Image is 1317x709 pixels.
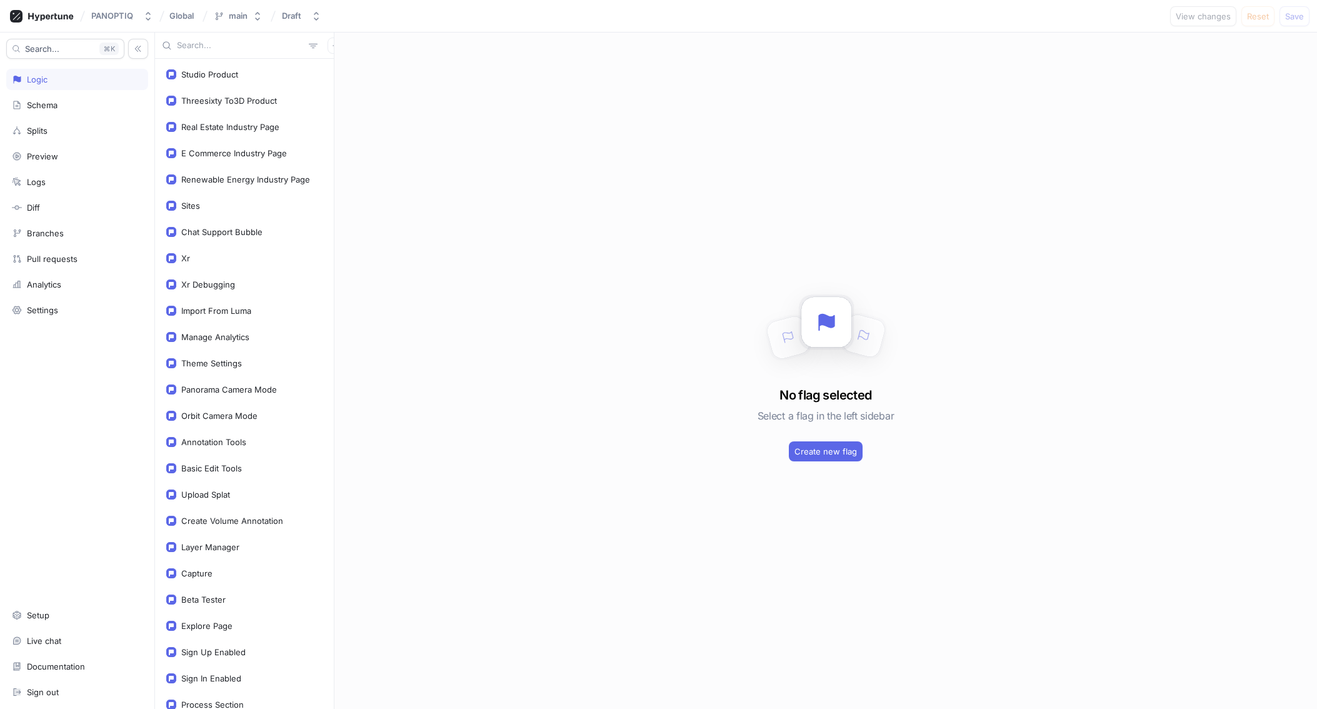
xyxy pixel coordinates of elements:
[181,673,241,683] div: Sign In Enabled
[6,656,148,677] a: Documentation
[1176,13,1231,20] span: View changes
[181,516,283,526] div: Create Volume Annotation
[1170,6,1236,26] button: View changes
[229,11,248,21] div: main
[181,279,235,289] div: Xr Debugging
[1279,6,1309,26] button: Save
[169,11,194,20] span: Global
[181,542,239,552] div: Layer Manager
[181,227,263,237] div: Chat Support Bubble
[181,595,226,605] div: Beta Tester
[181,437,246,447] div: Annotation Tools
[181,122,279,132] div: Real Estate Industry Page
[181,201,200,211] div: Sites
[27,254,78,264] div: Pull requests
[27,228,64,238] div: Branches
[27,687,59,697] div: Sign out
[789,441,863,461] button: Create new flag
[181,69,238,79] div: Studio Product
[86,6,158,26] button: PANOPTIQ
[277,6,326,26] button: Draft
[27,100,58,110] div: Schema
[181,148,287,158] div: E Commerce Industry Page
[177,39,304,52] input: Search...
[1241,6,1274,26] button: Reset
[181,306,251,316] div: Import From Luma
[794,448,857,455] span: Create new flag
[1247,13,1269,20] span: Reset
[181,647,246,657] div: Sign Up Enabled
[181,568,213,578] div: Capture
[27,74,48,84] div: Logic
[181,490,230,500] div: Upload Splat
[91,11,133,21] div: PANOPTIQ
[27,126,48,136] div: Splits
[181,463,242,473] div: Basic Edit Tools
[181,332,249,342] div: Manage Analytics
[181,96,277,106] div: Threesixty To3D Product
[181,174,310,184] div: Renewable Energy Industry Page
[181,253,190,263] div: Xr
[209,6,268,26] button: main
[99,43,119,55] div: K
[27,610,49,620] div: Setup
[1285,13,1304,20] span: Save
[27,305,58,315] div: Settings
[27,151,58,161] div: Preview
[181,621,233,631] div: Explore Page
[27,279,61,289] div: Analytics
[6,39,124,59] button: Search...K
[27,177,46,187] div: Logs
[27,661,85,671] div: Documentation
[758,405,894,427] h5: Select a flag in the left sidebar
[779,386,871,405] h3: No flag selected
[25,45,59,53] span: Search...
[282,11,301,21] div: Draft
[181,385,277,395] div: Panorama Camera Mode
[27,203,40,213] div: Diff
[27,636,61,646] div: Live chat
[181,358,242,368] div: Theme Settings
[181,411,258,421] div: Orbit Camera Mode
